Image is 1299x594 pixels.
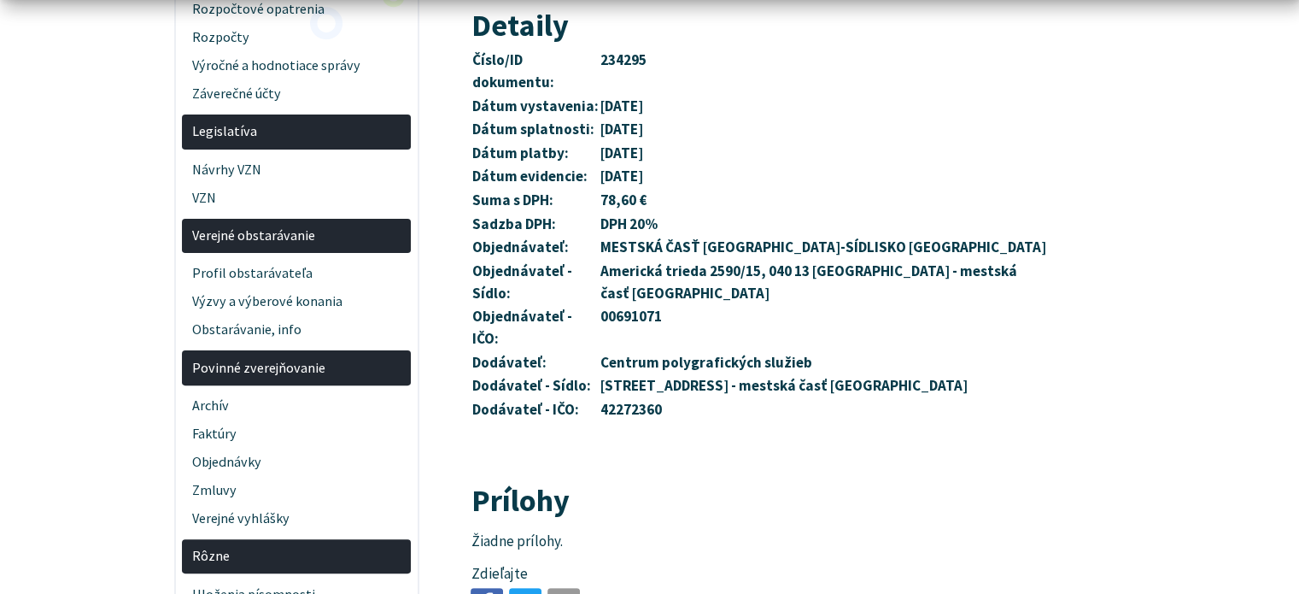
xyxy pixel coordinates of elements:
[192,543,401,571] span: Rôzne
[471,213,599,237] th: Sadzba DPH:
[182,288,411,316] a: Výzvy a výberové konania
[471,95,599,119] th: Dátum vystavenia:
[182,156,411,184] a: Návrhy VZN
[192,184,401,212] span: VZN
[471,484,1047,518] h2: Prílohy
[192,118,401,146] span: Legislatíva
[600,191,647,209] strong: 78,60 €
[471,374,599,398] th: Dodávateľ - Sídlo:
[471,351,599,375] th: Dodávateľ:
[471,189,599,213] th: Suma s DPH:
[600,307,662,326] strong: 00691071
[192,476,401,504] span: Zmluvy
[192,504,401,532] span: Verejné vyhlášky
[471,305,599,350] th: Objednávateľ - IČO:
[471,118,599,142] th: Dátum splatnosti:
[192,24,401,52] span: Rozpočty
[471,236,599,260] th: Objednávateľ:
[192,80,401,109] span: Záverečné účty
[192,448,401,476] span: Objednávky
[192,156,401,184] span: Návrhy VZN
[182,448,411,476] a: Objednávky
[192,354,401,382] span: Povinné zverejňovanie
[182,184,411,212] a: VZN
[192,316,401,344] span: Obstarávanie, info
[600,262,1017,303] strong: Americká trieda 2590/15, 040 13 [GEOGRAPHIC_DATA] - mestská časť [GEOGRAPHIC_DATA]
[471,563,1047,585] p: Zdieľajte
[182,476,411,504] a: Zmluvy
[600,167,643,185] strong: [DATE]
[192,52,401,80] span: Výročné a hodnotiace správy
[192,222,401,250] span: Verejné obstarávanie
[600,238,1046,256] strong: MESTSKÁ ČASŤ [GEOGRAPHIC_DATA]-SÍDLISKO [GEOGRAPHIC_DATA]
[600,144,643,162] strong: [DATE]
[600,50,647,69] strong: 234295
[471,49,599,94] th: Číslo/ID dokumentu:
[471,9,1047,43] h2: Detaily
[471,165,599,189] th: Dátum evidencie:
[600,400,662,419] strong: 42272360
[182,350,411,385] a: Povinné zverejňovanie
[182,80,411,109] a: Záverečné účty
[471,260,599,305] th: Objednávateľ - Sídlo:
[600,353,812,372] strong: Centrum polygrafických služieb
[182,316,411,344] a: Obstarávanie, info
[600,97,643,115] strong: [DATE]
[182,52,411,80] a: Výročné a hodnotiace správy
[600,120,643,138] strong: [DATE]
[182,24,411,52] a: Rozpočty
[471,531,1047,553] p: Žiadne prílohy.
[182,115,411,150] a: Legislatíva
[182,219,411,254] a: Verejné obstarávanie
[182,420,411,448] a: Faktúry
[600,215,658,233] strong: DPH 20%
[192,260,401,288] span: Profil obstarávateľa
[600,376,968,395] strong: [STREET_ADDRESS] - mestská časť [GEOGRAPHIC_DATA]
[192,288,401,316] span: Výzvy a výberové konania
[182,260,411,288] a: Profil obstarávateľa
[192,391,401,420] span: Archív
[471,398,599,422] th: Dodávateľ - IČO:
[182,391,411,420] a: Archív
[192,420,401,448] span: Faktúry
[182,504,411,532] a: Verejné vyhlášky
[182,539,411,574] a: Rôzne
[471,142,599,166] th: Dátum platby:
